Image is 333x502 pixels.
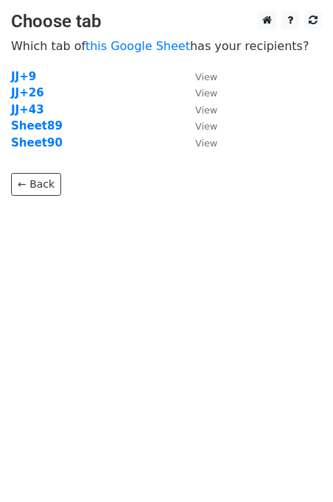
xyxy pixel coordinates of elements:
[180,86,217,99] a: View
[11,119,63,132] a: Sheet89
[11,38,322,54] p: Which tab of has your recipients?
[195,121,217,132] small: View
[180,119,217,132] a: View
[180,70,217,83] a: View
[195,138,217,149] small: View
[11,103,44,116] a: JJ+43
[195,88,217,99] small: View
[85,39,190,53] a: this Google Sheet
[195,71,217,82] small: View
[11,136,63,149] a: Sheet90
[195,105,217,116] small: View
[11,86,44,99] a: JJ+26
[11,70,36,83] a: JJ+9
[180,103,217,116] a: View
[11,173,61,196] a: ← Back
[11,11,322,32] h3: Choose tab
[180,136,217,149] a: View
